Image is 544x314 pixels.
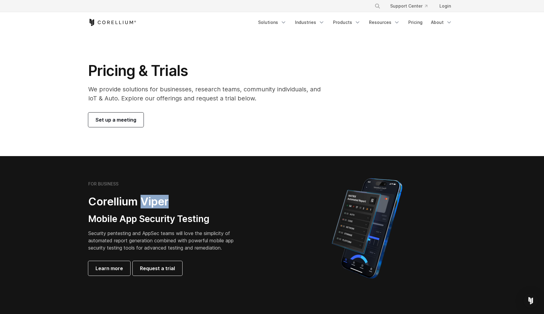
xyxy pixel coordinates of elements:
a: Support Center [385,1,432,11]
a: Industries [291,17,328,28]
img: Corellium MATRIX automated report on iPhone showing app vulnerability test results across securit... [322,175,413,281]
a: Solutions [254,17,290,28]
a: Login [435,1,456,11]
a: Pricing [405,17,426,28]
p: Security pentesting and AppSec teams will love the simplicity of automated report generation comb... [88,230,243,251]
h2: Corellium Viper [88,195,243,208]
div: Navigation Menu [367,1,456,11]
a: Learn more [88,261,130,276]
button: Search [372,1,383,11]
div: Navigation Menu [254,17,456,28]
h1: Pricing & Trials [88,62,329,80]
div: Open Intercom Messenger [523,293,538,308]
a: About [427,17,456,28]
span: Learn more [96,265,123,272]
span: Set up a meeting [96,116,136,123]
p: We provide solutions for businesses, research teams, community individuals, and IoT & Auto. Explo... [88,85,329,103]
a: Corellium Home [88,19,136,26]
h6: FOR BUSINESS [88,181,118,187]
a: Products [329,17,364,28]
a: Set up a meeting [88,113,144,127]
a: Resources [365,17,403,28]
span: Request a trial [140,265,175,272]
a: Request a trial [133,261,182,276]
h3: Mobile App Security Testing [88,213,243,225]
